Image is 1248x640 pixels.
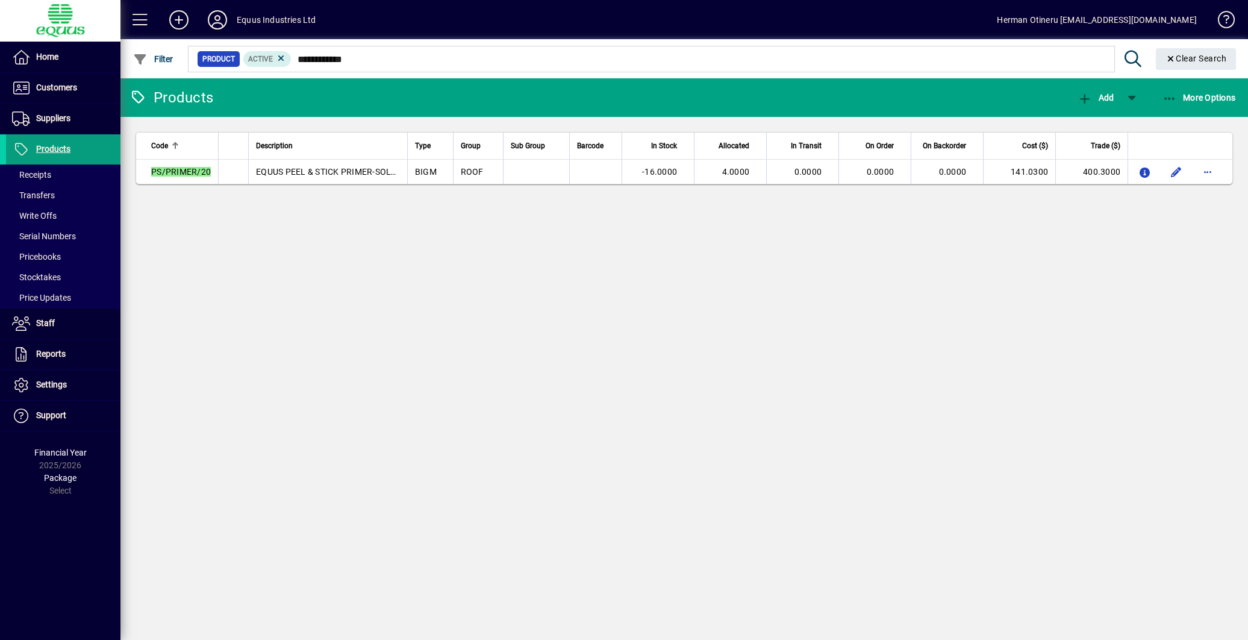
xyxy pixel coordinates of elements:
[6,267,120,287] a: Stocktakes
[867,167,894,177] span: 0.0000
[866,139,894,152] span: On Order
[997,10,1197,30] div: Herman Otineru [EMAIL_ADDRESS][DOMAIN_NAME]
[651,139,677,152] span: In Stock
[12,252,61,262] span: Pricebooks
[1209,2,1233,42] a: Knowledge Base
[36,349,66,359] span: Reports
[256,139,293,152] span: Description
[44,473,76,483] span: Package
[577,139,614,152] div: Barcode
[12,231,76,241] span: Serial Numbers
[415,139,431,152] span: Type
[36,83,77,92] span: Customers
[151,139,211,152] div: Code
[151,167,211,177] em: PS/PRIMER/20
[461,139,481,152] span: Group
[237,10,316,30] div: Equus Industries Ltd
[722,167,750,177] span: 4.0000
[511,139,545,152] span: Sub Group
[6,246,120,267] a: Pricebooks
[6,205,120,226] a: Write Offs
[461,139,496,152] div: Group
[248,55,273,63] span: Active
[36,318,55,328] span: Staff
[12,293,71,303] span: Price Updates
[791,139,822,152] span: In Transit
[36,113,70,123] span: Suppliers
[12,190,55,200] span: Transfers
[198,9,237,31] button: Profile
[6,185,120,205] a: Transfers
[1198,162,1217,181] button: More options
[6,401,120,431] a: Support
[34,448,87,457] span: Financial Year
[511,139,562,152] div: Sub Group
[6,165,120,185] a: Receipts
[243,51,292,67] mat-chip: Activation Status: Active
[6,339,120,369] a: Reports
[36,380,67,389] span: Settings
[129,88,213,107] div: Products
[774,139,832,152] div: In Transit
[6,226,120,246] a: Serial Numbers
[256,139,400,152] div: Description
[1156,48,1237,70] button: Clear
[12,170,51,180] span: Receipts
[1091,139,1120,152] span: Trade ($)
[702,139,760,152] div: Allocated
[1022,139,1048,152] span: Cost ($)
[256,167,441,177] span: EQUUS PEEL & STICK PRIMER-SOLVENT BASED
[1078,93,1114,102] span: Add
[151,139,168,152] span: Code
[12,272,61,282] span: Stocktakes
[923,139,966,152] span: On Backorder
[6,309,120,339] a: Staff
[846,139,905,152] div: On Order
[1055,160,1128,184] td: 400.3000
[415,167,437,177] span: BIGM
[642,167,677,177] span: -16.0000
[983,160,1055,184] td: 141.0300
[1159,87,1239,108] button: More Options
[6,104,120,134] a: Suppliers
[36,52,58,61] span: Home
[160,9,198,31] button: Add
[6,73,120,103] a: Customers
[6,287,120,308] a: Price Updates
[1162,93,1236,102] span: More Options
[1165,54,1227,63] span: Clear Search
[415,139,446,152] div: Type
[919,139,977,152] div: On Backorder
[130,48,176,70] button: Filter
[719,139,749,152] span: Allocated
[6,370,120,400] a: Settings
[36,144,70,154] span: Products
[12,211,57,221] span: Write Offs
[202,53,235,65] span: Product
[6,42,120,72] a: Home
[629,139,688,152] div: In Stock
[939,167,967,177] span: 0.0000
[794,167,822,177] span: 0.0000
[36,410,66,420] span: Support
[1075,87,1117,108] button: Add
[133,54,173,64] span: Filter
[461,167,484,177] span: ROOF
[577,139,604,152] span: Barcode
[1167,162,1186,181] button: Edit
